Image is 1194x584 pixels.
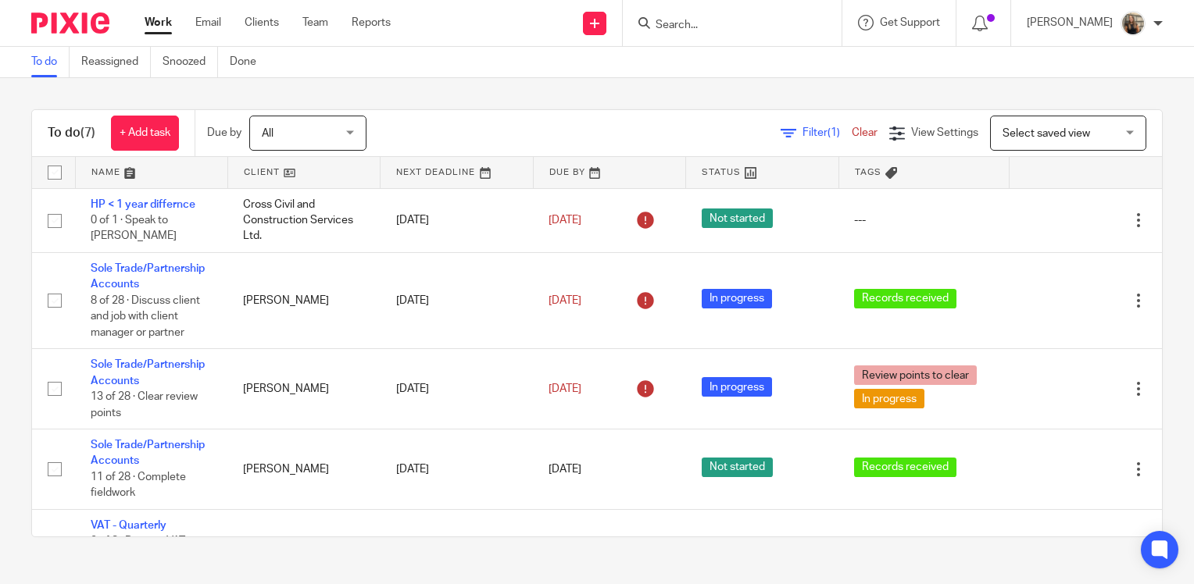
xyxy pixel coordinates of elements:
span: In progress [702,377,772,397]
span: In progress [854,389,924,408]
a: Sole Trade/Partnership Accounts [91,263,205,290]
span: Records received [854,458,956,477]
span: In progress [702,289,772,308]
td: [DATE] [381,349,533,429]
input: Search [654,19,795,33]
p: [PERSON_NAME] [1027,15,1113,30]
a: Team [302,15,328,30]
a: Reassigned [81,47,151,77]
a: To do [31,47,70,77]
td: Cross Civil and Construction Services Ltd. [227,188,380,252]
td: [DATE] [381,429,533,510]
span: [DATE] [549,215,581,226]
span: Filter [803,127,852,138]
span: Review points to clear [854,365,977,385]
span: All [262,128,273,139]
span: Records received [854,289,956,308]
a: Email [195,15,221,30]
span: [DATE] [549,383,581,394]
td: [DATE] [381,188,533,252]
a: Clear [852,127,878,138]
td: [PERSON_NAME] [227,429,380,510]
span: 8 of 28 · Discuss client and job with client manager or partner [91,295,200,338]
a: Snoozed [163,47,218,77]
span: 13 of 28 · Clear review points [91,391,198,418]
td: [PERSON_NAME] [227,252,380,348]
a: Sole Trade/Partnership Accounts [91,359,205,386]
span: [DATE] [549,295,581,306]
h1: To do [48,125,95,141]
span: [DATE] [549,464,581,475]
span: (7) [80,126,95,139]
span: Tags [855,168,881,176]
span: Not started [702,458,773,477]
span: Select saved view [1003,128,1090,139]
span: 11 of 28 · Complete fieldwork [91,472,186,499]
a: Sole Trade/Partnership Accounts [91,440,205,466]
img: pic.png [1121,11,1146,36]
p: Due by [207,125,241,141]
a: Done [230,47,268,77]
span: View Settings [911,127,978,138]
img: Pixie [31,12,109,34]
span: 2 of 8 · Prepare VAT return and working papers [91,536,185,579]
span: (1) [828,127,840,138]
a: Clients [245,15,279,30]
span: Not started [702,208,773,228]
td: [PERSON_NAME] [227,349,380,429]
a: Reports [352,15,391,30]
div: --- [854,212,993,228]
span: 0 of 1 · Speak to [PERSON_NAME] [91,215,177,242]
a: Work [145,15,172,30]
a: HP < 1 year differnce [91,199,195,210]
a: VAT - Quarterly [91,520,166,531]
td: [DATE] [381,252,533,348]
span: Get Support [880,17,940,28]
a: + Add task [111,116,179,151]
